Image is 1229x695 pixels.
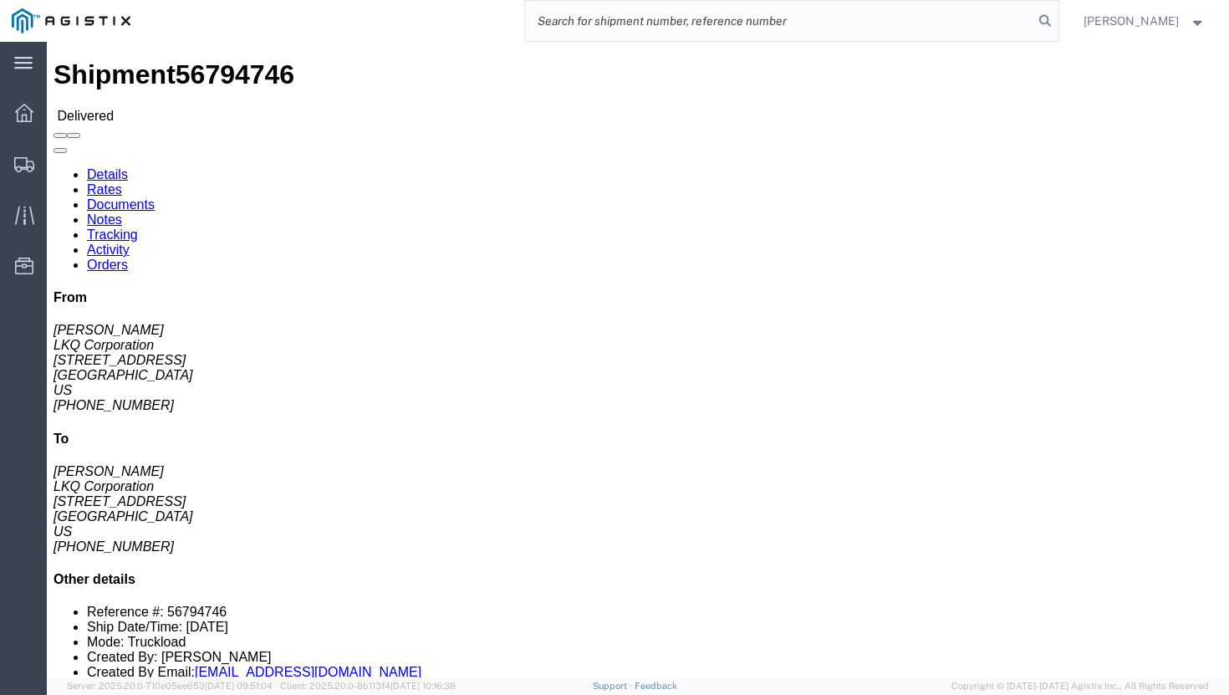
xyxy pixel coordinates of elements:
span: Client: 2025.20.0-8b113f4 [280,681,456,691]
span: Omer Shaikh [1084,12,1179,30]
input: Search for shipment number, reference number [525,1,1033,41]
img: logo [12,8,130,33]
span: [DATE] 10:16:38 [390,681,456,691]
span: Server: 2025.20.0-710e05ee653 [67,681,273,691]
a: Support [593,681,635,691]
a: Feedback [635,681,677,691]
span: [DATE] 09:51:04 [205,681,273,691]
button: [PERSON_NAME] [1083,11,1206,31]
iframe: FS Legacy Container [47,42,1229,677]
span: Copyright © [DATE]-[DATE] Agistix Inc., All Rights Reserved [951,679,1209,693]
